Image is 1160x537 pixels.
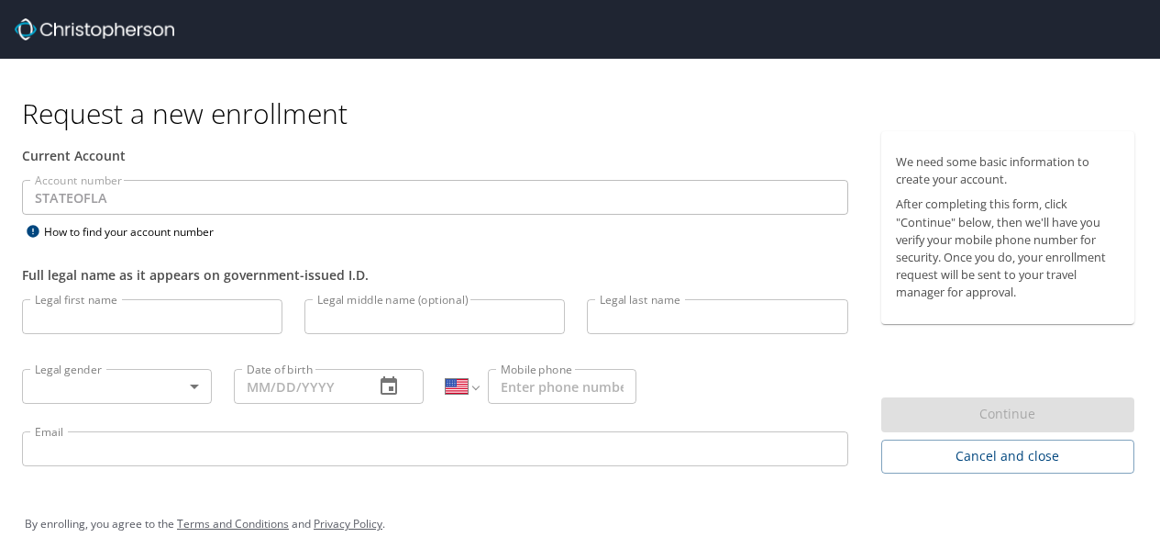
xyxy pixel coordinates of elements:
button: Cancel and close [881,440,1134,474]
div: Current Account [22,146,848,165]
h1: Request a new enrollment [22,95,1149,131]
div: How to find your account number [22,220,251,243]
p: We need some basic information to create your account. [896,153,1120,188]
input: MM/DD/YYYY [234,369,359,404]
span: Cancel and close [896,445,1120,468]
img: cbt logo [15,18,174,40]
a: Privacy Policy [314,516,382,531]
p: After completing this form, click "Continue" below, then we'll have you verify your mobile phone ... [896,196,1120,301]
a: Terms and Conditions [177,516,289,531]
div: ​ [22,369,212,404]
div: Full legal name as it appears on government-issued I.D. [22,265,848,285]
input: Enter phone number [488,369,635,404]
